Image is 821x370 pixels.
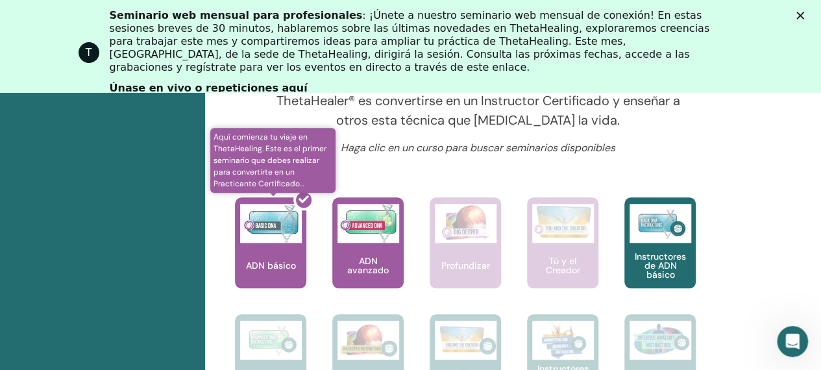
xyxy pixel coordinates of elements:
img: ADN avanzado [337,204,399,243]
a: Aquí comienza tu viaje en ThetaHealing. Este es el primer seminario que debes realizar para conve... [235,197,306,314]
font: : ¡Únete a nuestro seminario web mensual de conexión! En estas sesiones breves de 30 minutos, hab... [110,9,709,73]
font: Haga clic en un curso para buscar seminarios disponibles [341,141,615,154]
iframe: Chat en vivo de Intercom [777,326,808,357]
div: Imagen de perfil para ThetaHealing [79,42,99,63]
font: Tú y el Creador [546,255,580,276]
a: ADN avanzado ADN avanzado [332,197,404,314]
font: Seminario web mensual para profesionales [110,9,363,21]
font: La mejor manera de fortalecer sus habilidades y comprensión como ThetaHealer® es convertirse en u... [275,73,681,129]
img: Instructores avanzados de ADN [240,321,302,360]
font: Instructores de ADN básico [635,251,686,280]
font: ADN avanzado [347,255,389,276]
div: Cerca [796,12,809,19]
a: Únase en vivo o repeticiones aquí [110,82,308,96]
font: T [86,46,92,58]
img: Instructores de ADN básico [630,204,691,243]
img: Profundizar [435,204,496,243]
font: Profundizar [441,260,490,271]
img: Tú y los Instructores Creadores [435,321,496,360]
img: Tú y el Creador [532,204,594,240]
a: Instructores de ADN básico Instructores de ADN básico [624,197,696,314]
img: Instructores de anatomía intuitiva [630,321,691,360]
img: Instructores de Manifestación y Abundancia [532,321,594,360]
font: Únase en vivo o repeticiones aquí [110,82,308,94]
a: Tú y el Creador Tú y el Creador [527,197,598,314]
img: Instructores de profundización [337,321,399,360]
a: Profundizar Profundizar [430,197,501,314]
img: ADN básico [240,204,302,243]
font: Aquí comienza tu viaje en ThetaHealing. Este es el primer seminario que debes realizar para conve... [214,132,326,189]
